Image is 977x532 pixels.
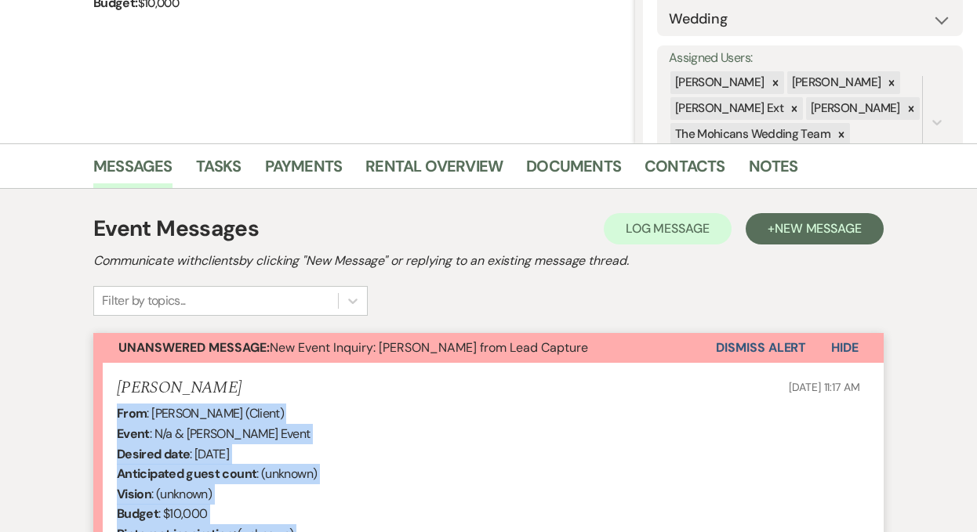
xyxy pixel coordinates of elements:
[604,213,732,244] button: Log Message
[787,71,884,94] div: [PERSON_NAME]
[93,212,259,245] h1: Event Messages
[93,154,173,188] a: Messages
[670,97,786,120] div: [PERSON_NAME] Ext
[117,405,147,422] b: From
[669,47,951,70] label: Assigned Users:
[749,154,798,188] a: Notes
[645,154,725,188] a: Contacts
[117,425,150,442] b: Event
[117,486,151,502] b: Vision
[365,154,503,188] a: Rental Overview
[831,339,859,356] span: Hide
[789,380,860,394] span: [DATE] 11:17 AM
[746,213,884,244] button: +New Message
[117,465,256,482] b: Anticipated guest count
[118,339,588,356] span: New Event Inquiry: [PERSON_NAME] from Lead Capture
[117,446,190,462] b: Desired date
[806,333,884,363] button: Hide
[626,220,710,237] span: Log Message
[118,339,270,356] strong: Unanswered Message:
[117,378,242,398] h5: [PERSON_NAME]
[93,252,884,270] h2: Communicate with clients by clicking "New Message" or replying to an existing message thread.
[775,220,862,237] span: New Message
[716,333,806,363] button: Dismiss Alert
[265,154,343,188] a: Payments
[117,505,158,522] b: Budget
[670,71,767,94] div: [PERSON_NAME]
[526,154,621,188] a: Documents
[102,291,186,310] div: Filter by topics...
[196,154,242,188] a: Tasks
[806,97,903,120] div: [PERSON_NAME]
[93,333,716,363] button: Unanswered Message:New Event Inquiry: [PERSON_NAME] from Lead Capture
[670,123,833,146] div: The Mohicans Wedding Team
